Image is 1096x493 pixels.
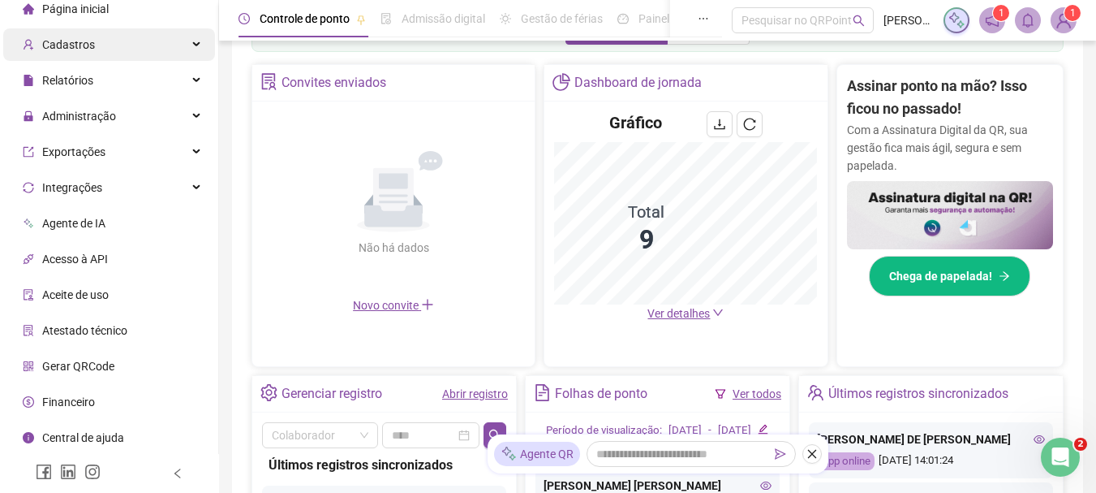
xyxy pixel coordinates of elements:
[23,361,34,372] span: qrcode
[847,75,1053,121] h2: Assinar ponto na mão? Isso ficou no passado!
[713,118,726,131] span: download
[1074,438,1087,451] span: 2
[552,73,569,90] span: pie-chart
[84,464,101,480] span: instagram
[282,380,382,408] div: Gerenciar registro
[817,430,1045,448] div: [PERSON_NAME] DE [PERSON_NAME]
[806,448,818,460] span: close
[60,464,76,480] span: linkedin
[42,288,109,301] span: Aceite de uso
[42,145,105,158] span: Exportações
[23,146,34,158] span: export
[948,11,965,29] img: sparkle-icon.fc2bf0ac1784a2077858766a79e2daf3.svg
[260,12,350,25] span: Controle de ponto
[743,118,756,131] span: reload
[23,396,34,408] span: dollar
[23,325,34,336] span: solution
[712,307,724,318] span: down
[402,12,485,25] span: Admissão digital
[889,267,992,285] span: Chega de papelada!
[282,69,386,97] div: Convites enviados
[23,289,34,301] span: audit
[668,422,702,439] div: [DATE]
[421,298,434,311] span: plus
[853,15,865,27] span: search
[807,384,824,401] span: team
[23,182,34,193] span: sync
[36,464,52,480] span: facebook
[23,39,34,50] span: user-add
[269,455,500,475] div: Últimos registros sincronizados
[42,360,114,373] span: Gerar QRCode
[1064,5,1081,21] sup: Atualize o seu contato no menu Meus Dados
[260,384,277,401] span: setting
[42,38,95,51] span: Cadastros
[23,3,34,15] span: home
[993,5,1009,21] sup: 1
[501,446,517,463] img: sparkle-icon.fc2bf0ac1784a2077858766a79e2daf3.svg
[828,380,1008,408] div: Últimos registros sincronizados
[23,432,34,443] span: info-circle
[758,424,768,435] span: edit
[380,13,392,24] span: file-done
[760,480,771,491] span: eye
[23,110,34,122] span: lock
[442,387,508,400] a: Abrir registro
[775,448,786,460] span: send
[1070,7,1076,19] span: 1
[985,13,999,28] span: notification
[42,431,124,444] span: Central de ajuda
[42,217,105,230] span: Agente de IA
[239,13,250,24] span: clock-circle
[847,121,1053,175] p: Com a Assinatura Digital da QR, sua gestão fica mais ágil, segura e sem papelada.
[172,468,183,479] span: left
[1051,8,1076,32] img: 67939
[609,111,662,134] h4: Gráfico
[1034,434,1045,445] span: eye
[847,181,1053,250] img: banner%2F02c71560-61a6-44d4-94b9-c8ab97240462.png
[521,12,603,25] span: Gestão de férias
[42,2,109,15] span: Página inicial
[500,13,511,24] span: sun
[534,384,551,401] span: file-text
[718,422,751,439] div: [DATE]
[555,380,647,408] div: Folhas de ponto
[546,422,662,439] div: Período de visualização:
[574,69,702,97] div: Dashboard de jornada
[42,253,108,266] span: Acesso à API
[319,239,468,257] div: Não há dados
[23,253,34,265] span: api
[1021,13,1035,28] span: bell
[617,13,629,24] span: dashboard
[715,388,726,400] span: filter
[638,12,702,25] span: Painel do DP
[999,270,1010,282] span: arrow-right
[356,15,366,24] span: pushpin
[494,442,580,466] div: Agente QR
[869,256,1030,296] button: Chega de papelada!
[999,7,1004,19] span: 1
[733,387,781,400] a: Ver todos
[817,452,1045,471] div: [DATE] 14:01:24
[42,110,116,123] span: Administração
[698,13,709,24] span: ellipsis
[1041,438,1080,477] iframe: Intercom live chat
[42,74,93,87] span: Relatórios
[353,299,434,312] span: Novo convite
[488,429,501,442] span: search
[42,324,127,337] span: Atestado técnico
[883,11,934,29] span: [PERSON_NAME]
[817,452,875,471] div: App online
[708,422,711,439] div: -
[647,307,724,320] a: Ver detalhes down
[260,73,277,90] span: solution
[42,181,102,194] span: Integrações
[23,75,34,86] span: file
[42,396,95,409] span: Financeiro
[647,307,710,320] span: Ver detalhes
